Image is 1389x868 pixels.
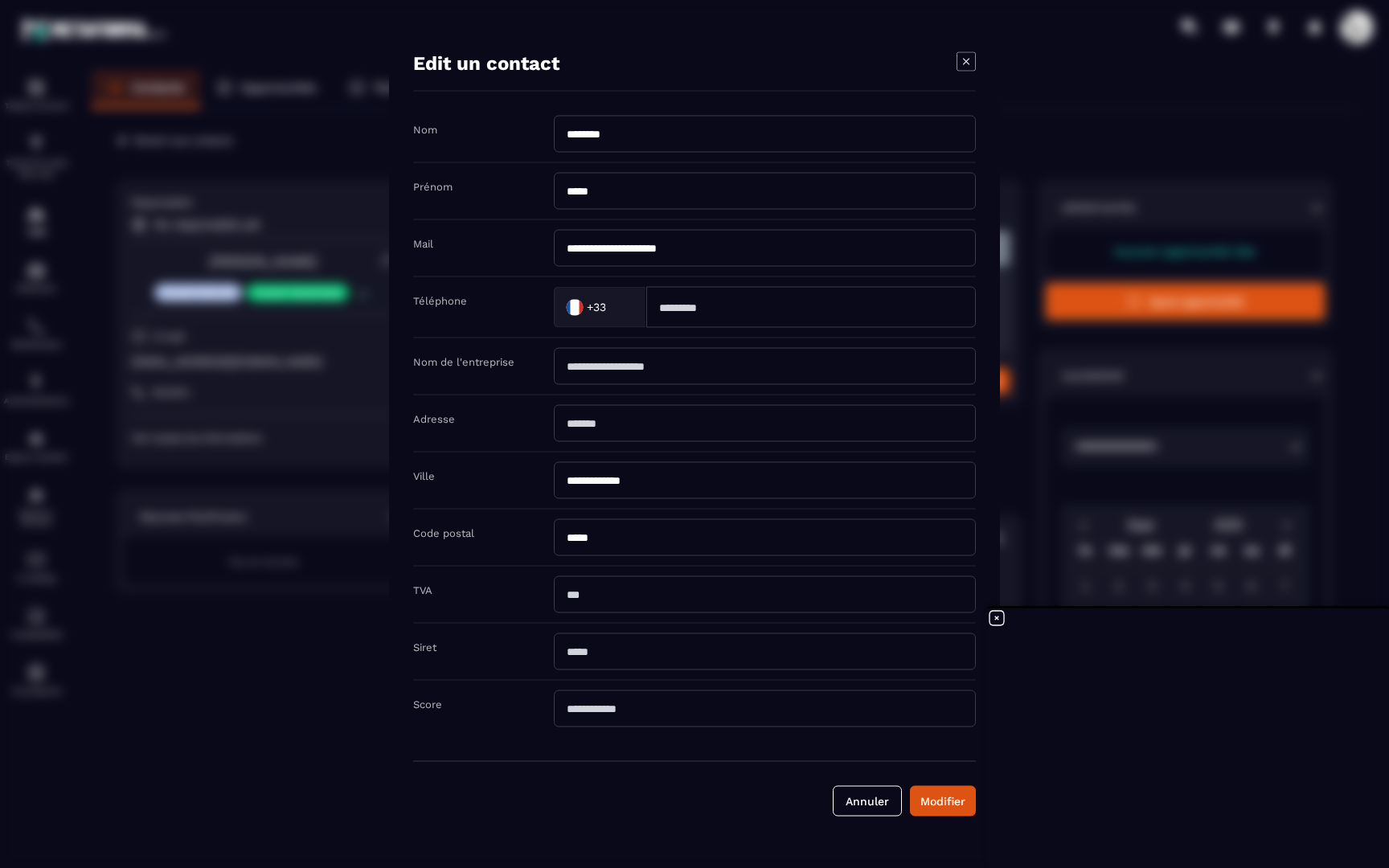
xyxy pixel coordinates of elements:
input: Search for option [609,295,629,319]
h4: Edit un contact [413,52,559,75]
label: Nom [413,124,437,136]
label: Adresse [413,413,455,425]
span: +33 [587,299,606,315]
img: Country Flag [559,291,591,323]
label: Nom de l'entreprise [413,356,514,368]
label: Siret [413,641,436,653]
div: Search for option [554,287,646,328]
button: Annuler [833,786,902,817]
label: Score [413,698,442,710]
label: Prénom [413,181,453,193]
label: TVA [413,584,432,596]
label: Code postal [413,527,474,539]
button: Modifier [910,786,976,817]
label: Mail [413,238,433,250]
label: Ville [413,470,435,482]
label: Téléphone [413,295,467,307]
